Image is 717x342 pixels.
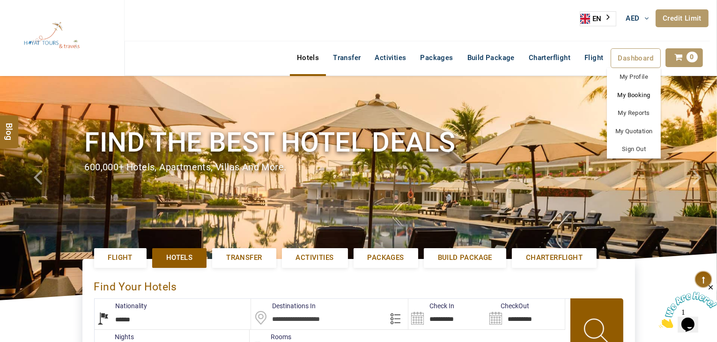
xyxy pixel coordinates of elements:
a: Sign Out [607,140,661,159]
div: Language [580,11,616,26]
a: Charterflight [512,248,597,267]
label: Nationality [95,301,148,311]
a: Packages [354,248,418,267]
a: Transfer [212,248,276,267]
a: My Quotation [607,122,661,141]
label: Check In [408,301,454,311]
a: Build Package [424,248,506,267]
span: Packages [368,253,404,263]
a: Packages [414,48,460,67]
a: Build Package [460,48,522,67]
img: The Royal Line Holidays [7,4,96,68]
a: My Profile [607,68,661,86]
input: Search [487,299,565,329]
span: Flight [584,53,603,62]
a: Credit Limit [656,9,709,27]
a: My Reports [607,104,661,122]
h1: Find the best hotel deals [85,125,633,160]
aside: Language selected: English [580,11,616,26]
span: Build Package [438,253,492,263]
span: AED [626,14,640,23]
a: Hotels [152,248,207,267]
span: Blog [3,123,15,131]
span: Charterflight [526,253,583,263]
div: Find Your Hotels [94,271,623,298]
span: 1 [4,4,7,12]
a: Activities [282,248,348,267]
a: 0 [665,48,703,67]
label: Destinations In [251,301,316,311]
label: nights [94,332,134,342]
iframe: chat widget [659,283,717,328]
a: Flight [577,48,610,58]
input: Search [408,299,487,329]
span: Transfer [226,253,262,263]
span: Activities [296,253,334,263]
a: My Booking [607,86,661,105]
a: Hotels [290,48,326,67]
a: Charterflight [522,48,577,67]
span: Dashboard [618,54,654,62]
div: 600,000+ hotels, apartments, villas and more. [85,160,633,174]
span: Charterflight [529,53,570,62]
label: CheckOut [487,301,529,311]
a: Transfer [326,48,368,67]
span: Flight [108,253,133,263]
span: Hotels [166,253,192,263]
a: Flight [94,248,147,267]
a: EN [580,12,616,26]
label: Rooms [250,332,291,342]
span: 0 [687,52,698,62]
a: Activities [368,48,414,67]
